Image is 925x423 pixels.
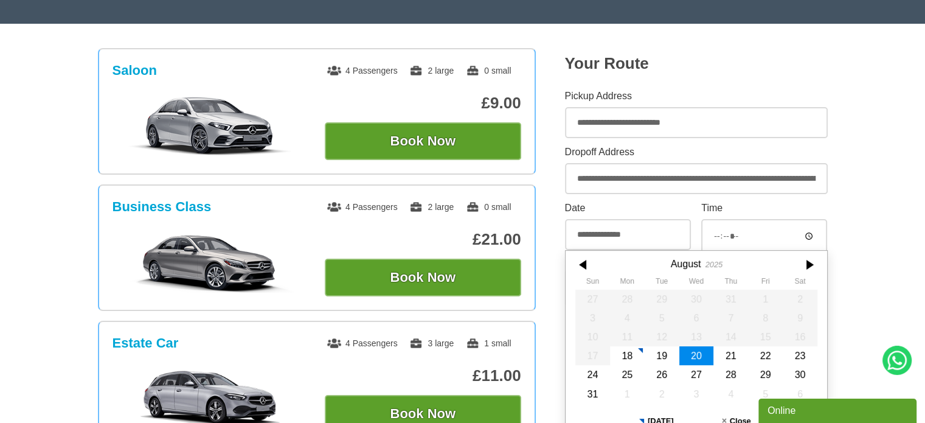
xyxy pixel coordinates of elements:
img: Saloon [119,96,302,156]
span: 4 Passengers [327,202,398,212]
h3: Estate Car [113,335,179,351]
label: Time [701,203,827,213]
label: Dropoff Address [565,147,828,157]
h3: Business Class [113,199,212,215]
iframe: chat widget [758,396,919,423]
span: 2 large [409,66,454,75]
span: 3 large [409,338,454,348]
span: 4 Passengers [327,338,398,348]
span: 0 small [466,66,511,75]
h3: Saloon [113,63,157,79]
span: 4 Passengers [327,66,398,75]
p: £9.00 [325,94,521,113]
h2: Your Route [565,54,828,73]
p: £11.00 [325,366,521,385]
span: 2 large [409,202,454,212]
p: £21.00 [325,230,521,249]
span: 1 small [466,338,511,348]
label: Pickup Address [565,91,828,101]
img: Business Class [119,232,302,293]
span: 0 small [466,202,511,212]
button: Book Now [325,122,521,160]
button: Book Now [325,259,521,296]
label: Date [565,203,691,213]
